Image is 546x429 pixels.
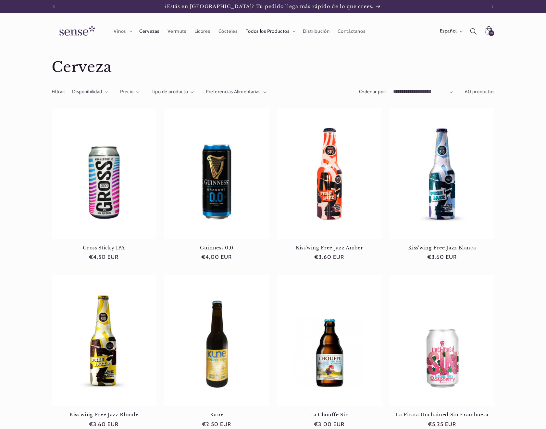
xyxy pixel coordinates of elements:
[206,88,267,95] summary: Preferencias Alimentarias (0 seleccionado)
[390,412,494,418] a: La Pirata Unchained Sin Frambuesa
[164,24,191,38] a: Vermuts
[206,89,261,95] span: Preferencias Alimentarias
[246,28,290,34] span: Todos los Productos
[164,412,269,418] a: Kune
[72,88,108,95] summary: Disponibilidad (0 seleccionado)
[135,24,163,38] a: Cervezas
[218,28,238,34] span: Cócteles
[49,19,103,43] a: Sense
[52,245,156,251] a: Gross Sticky IPA
[338,28,365,34] span: Contáctanos
[139,28,159,34] span: Cervezas
[466,24,481,39] summary: Búsqueda
[52,22,100,41] img: Sense
[190,24,214,38] a: Licores
[214,24,242,38] a: Cócteles
[52,412,156,418] a: Kiss'wing Free Jazz Blonde
[168,28,186,34] span: Vermuts
[152,89,188,95] span: Tipo de producto
[390,245,494,251] a: Kiss'wing Free Jazz Blanca
[152,88,194,95] summary: Tipo de producto (0 seleccionado)
[277,245,382,251] a: Kiss'wing Free Jazz Amber
[440,28,457,35] span: Español
[490,30,493,36] span: 18
[359,89,386,95] label: Ordenar por:
[303,28,330,34] span: Distribución
[120,88,140,95] summary: Precio
[120,89,134,95] span: Precio
[194,28,210,34] span: Licores
[334,24,369,38] a: Contáctanos
[277,412,382,418] a: La Chouffe Sin
[72,89,102,95] span: Disponibilidad
[165,4,374,9] span: ¿Estás en [GEOGRAPHIC_DATA]? Tu pedido llega más rápido de lo que crees.
[164,245,269,251] a: Guinness 0,0
[465,89,495,95] span: 60 productos
[114,28,126,34] span: Vinos
[52,58,495,77] h1: Cerveza
[242,24,299,38] summary: Todos los Productos
[52,88,65,95] h2: Filtrar:
[109,24,135,38] summary: Vinos
[436,25,466,38] button: Español
[299,24,334,38] a: Distribución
